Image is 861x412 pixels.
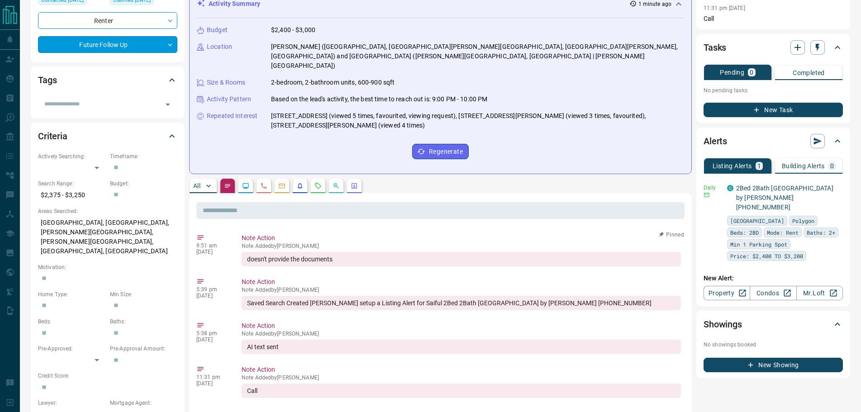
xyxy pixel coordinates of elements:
[704,130,843,152] div: Alerts
[704,84,843,97] p: No pending tasks
[196,242,228,249] p: 9:51 am
[242,384,681,398] div: Call
[704,274,843,283] p: New Alert:
[271,42,684,71] p: [PERSON_NAME] ([GEOGRAPHIC_DATA], [GEOGRAPHIC_DATA][PERSON_NAME][GEOGRAPHIC_DATA], [GEOGRAPHIC_DA...
[196,374,228,380] p: 11:31 pm
[704,184,722,192] p: Daily
[242,296,681,310] div: Saved Search Created [PERSON_NAME] setup a Listing Alert for Saiful 2Bed 2Bath [GEOGRAPHIC_DATA] ...
[242,365,681,374] p: Note Action
[110,290,177,298] p: Min Size:
[750,69,753,76] p: 0
[38,12,177,29] div: Renter
[730,240,787,249] span: Min 1 Parking Spot
[38,188,105,203] p: $2,375 - $3,250
[207,78,246,87] p: Size & Rooms
[412,144,469,159] button: Regenerate
[704,40,726,55] h2: Tasks
[242,233,681,243] p: Note Action
[196,330,228,336] p: 5:38 pm
[796,286,843,300] a: Mr.Loft
[278,182,285,189] svg: Emails
[767,228,799,237] span: Mode: Rent
[38,207,177,215] p: Areas Searched:
[351,182,358,189] svg: Agent Actions
[730,228,759,237] span: Beds: 2BD
[38,73,57,87] h2: Tags
[727,185,733,191] div: condos.ca
[296,182,304,189] svg: Listing Alerts
[38,372,177,380] p: Credit Score:
[713,163,752,169] p: Listing Alerts
[704,313,843,335] div: Showings
[207,95,251,104] p: Activity Pattern
[38,129,67,143] h2: Criteria
[207,111,257,121] p: Repeated Interest
[224,182,231,189] svg: Notes
[271,111,684,130] p: [STREET_ADDRESS] (viewed 5 times, favourited, viewing request), [STREET_ADDRESS][PERSON_NAME] (vi...
[110,180,177,188] p: Budget:
[38,125,177,147] div: Criteria
[260,182,267,189] svg: Calls
[704,358,843,372] button: New Showing
[38,152,105,161] p: Actively Searching:
[730,251,803,260] span: Price: $2,400 TO $3,200
[38,36,177,53] div: Future Follow Up
[704,37,843,58] div: Tasks
[271,78,395,87] p: 2-bedroom, 2-bathroom units, 600-900 sqft
[730,216,784,225] span: [GEOGRAPHIC_DATA]
[704,103,843,117] button: New Task
[704,134,727,148] h2: Alerts
[720,69,744,76] p: Pending
[704,286,750,300] a: Property
[196,336,228,343] p: [DATE]
[271,25,315,35] p: $2,400 - $3,000
[793,70,825,76] p: Completed
[704,317,742,331] h2: Showings
[242,374,681,381] p: Note Added by [PERSON_NAME]
[242,331,681,337] p: Note Added by [PERSON_NAME]
[110,152,177,161] p: Timeframe:
[38,180,105,188] p: Search Range:
[704,192,710,198] svg: Email
[196,286,228,293] p: 5:39 pm
[207,42,232,52] p: Location
[38,69,177,91] div: Tags
[196,380,228,387] p: [DATE]
[242,277,681,287] p: Note Action
[38,317,105,326] p: Beds:
[242,340,681,354] div: AI text sent
[110,399,177,407] p: Mortgage Agent:
[242,182,249,189] svg: Lead Browsing Activity
[196,249,228,255] p: [DATE]
[704,341,843,349] p: No showings booked
[38,345,105,353] p: Pre-Approved:
[38,290,105,298] p: Home Type:
[242,252,681,266] div: doesn't provide the documents
[736,185,833,211] a: 2Bed 2Bath [GEOGRAPHIC_DATA] by [PERSON_NAME] [PHONE_NUMBER]
[196,293,228,299] p: [DATE]
[162,98,174,111] button: Open
[207,25,228,35] p: Budget
[38,399,105,407] p: Lawyer:
[242,287,681,293] p: Note Added by [PERSON_NAME]
[750,286,796,300] a: Condos
[757,163,761,169] p: 1
[242,243,681,249] p: Note Added by [PERSON_NAME]
[704,5,745,11] p: 11:31 pm [DATE]
[38,215,177,259] p: [GEOGRAPHIC_DATA], [GEOGRAPHIC_DATA], [PERSON_NAME][GEOGRAPHIC_DATA], [PERSON_NAME][GEOGRAPHIC_DA...
[271,95,487,104] p: Based on the lead's activity, the best time to reach out is: 9:00 PM - 10:00 PM
[658,231,685,239] button: Pinned
[242,321,681,331] p: Note Action
[110,345,177,353] p: Pre-Approval Amount:
[807,228,835,237] span: Baths: 2+
[314,182,322,189] svg: Requests
[792,216,814,225] span: Polygon
[704,14,843,24] p: Call
[830,163,834,169] p: 0
[110,317,177,326] p: Baths:
[193,183,200,189] p: All
[333,182,340,189] svg: Opportunities
[782,163,825,169] p: Building Alerts
[38,263,177,271] p: Motivation:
